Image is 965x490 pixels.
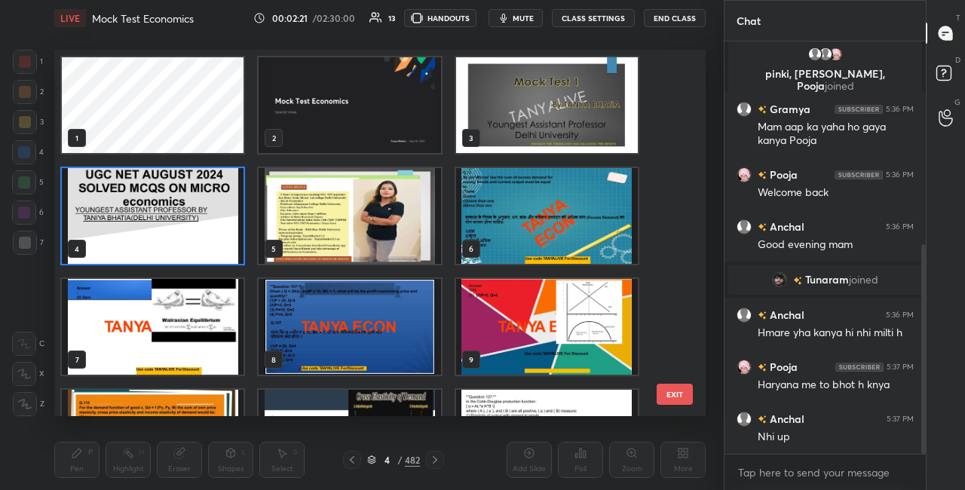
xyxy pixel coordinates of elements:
img: no-rating-badge.077c3623.svg [758,223,767,231]
img: 1759234027V6SSP8.pdf [259,390,440,485]
img: 3 [829,47,844,62]
div: 5:37 PM [887,415,914,424]
img: default.png [737,219,752,234]
img: 1759234027V6SSP8.pdf [456,279,638,375]
div: Good evening mam [758,237,914,253]
h6: Pooja [767,359,798,375]
p: pinki, [PERSON_NAME], Pooja [737,68,913,92]
img: 4P8fHbbgJtejmAAAAAElFTkSuQmCC [835,363,884,372]
img: 1759234027V6SSP8.pdf [259,279,440,375]
img: default.png [737,308,752,323]
img: 4P8fHbbgJtejmAAAAAElFTkSuQmCC [835,105,883,114]
span: Tunaram [805,274,849,286]
p: D [955,54,960,66]
div: C [12,332,44,356]
div: 2 [13,80,44,104]
div: LIVE [54,9,86,27]
img: no-rating-badge.077c3623.svg [758,106,767,114]
img: 1759234027V6SSP8.pdf [62,390,244,485]
h6: Anchal [767,307,804,323]
h4: Mock Test Economics [92,11,194,26]
div: 5:36 PM [886,222,914,231]
img: default.png [818,47,833,62]
div: 5:36 PM [886,170,914,179]
button: HANDOUTS [404,9,476,27]
img: af283176-9df5-11f0-8632-3eaae44c1e9a.jpg [259,57,440,153]
h6: Anchal [767,219,804,234]
img: default.png [737,102,752,117]
div: 1 [13,50,43,74]
img: no-rating-badge.077c3623.svg [758,363,767,372]
p: T [956,12,960,23]
h6: Anchal [767,411,804,427]
img: default.png [807,47,823,62]
button: mute [489,9,543,27]
div: 7 [13,231,44,255]
img: 4P8fHbbgJtejmAAAAAElFTkSuQmCC [835,170,883,179]
img: 16545165268HB7FR.pdf [456,57,638,153]
div: Mam aap ka yaha ho gaya kanya Pooja [758,120,914,149]
img: 1759234027V6SSP8.pdf [456,168,638,264]
div: Welcome back [758,185,914,201]
span: joined [825,78,854,93]
h6: Pooja [767,167,798,182]
div: / [397,455,402,464]
h6: Gramya [767,101,810,117]
span: joined [849,274,878,286]
span: mute [513,13,534,23]
div: 5:36 PM [886,311,914,320]
div: 5 [12,170,44,194]
img: 088ac5b51dda4823b1e7e795f28bf771.jpg [772,272,787,287]
img: no-rating-badge.077c3623.svg [758,415,767,424]
div: grid [725,41,926,454]
img: 1759234027V6SSP8.pdf [259,168,440,264]
div: X [12,362,44,386]
div: 4 [379,455,394,464]
img: 1759234027V6SSP8.pdf [62,168,244,264]
img: default.png [737,412,752,427]
div: Hmare yha kanya hi nhi milti h [758,326,914,341]
div: grid [54,50,679,416]
div: 6 [12,201,44,225]
div: Haryana me to bhot h knya [758,378,914,393]
div: 5:36 PM [886,105,914,114]
button: CLASS SETTINGS [552,9,635,27]
img: 1759234027V6SSP8.pdf [62,279,244,375]
img: 1759234027V6SSP8.pdf [456,390,638,485]
p: G [954,96,960,108]
img: 3 [737,167,752,182]
div: 4 [12,140,44,164]
img: no-rating-badge.077c3623.svg [793,277,802,285]
div: 13 [388,14,395,22]
div: 3 [13,110,44,134]
p: Chat [725,1,773,41]
button: EXIT [657,384,693,405]
div: Z [13,392,44,416]
div: Nhi up [758,430,914,445]
button: End Class [644,9,706,27]
img: no-rating-badge.077c3623.svg [758,311,767,320]
div: 5:37 PM [887,363,914,372]
div: 482 [405,453,420,467]
img: no-rating-badge.077c3623.svg [758,171,767,179]
img: 3 [737,360,752,375]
